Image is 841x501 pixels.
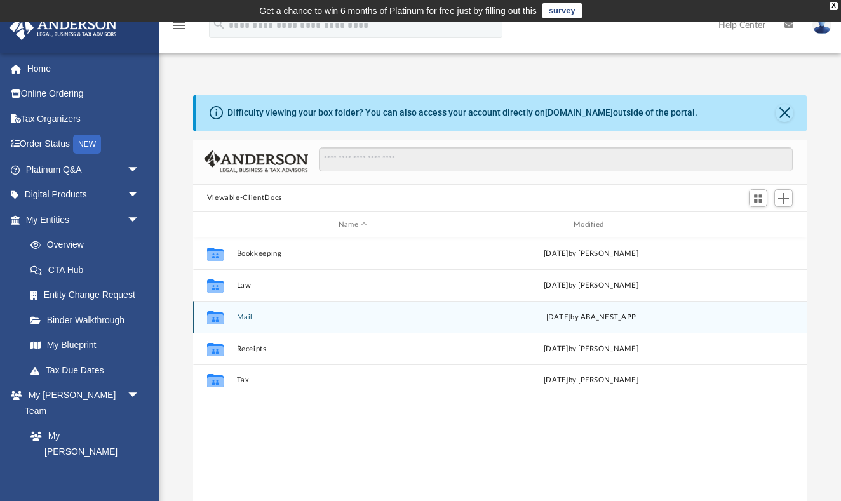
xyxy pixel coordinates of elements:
[474,344,707,355] div: [DATE] by [PERSON_NAME]
[259,3,537,18] div: Get a chance to win 6 months of Platinum for free just by filling out this
[9,157,159,182] a: Platinum Q&Aarrow_drop_down
[127,157,152,183] span: arrow_drop_down
[474,375,707,387] div: [DATE] by [PERSON_NAME]
[227,106,697,119] div: Difficulty viewing your box folder? You can also access your account directly on outside of the p...
[172,24,187,33] a: menu
[127,383,152,409] span: arrow_drop_down
[18,333,152,358] a: My Blueprint
[9,81,159,107] a: Online Ordering
[9,56,159,81] a: Home
[18,257,159,283] a: CTA Hub
[9,207,159,232] a: My Entitiesarrow_drop_down
[236,377,469,385] button: Tax
[6,15,121,40] img: Anderson Advisors Platinum Portal
[749,189,768,207] button: Switch to Grid View
[18,424,146,480] a: My [PERSON_NAME] Team
[198,219,230,230] div: id
[9,131,159,157] a: Order StatusNEW
[9,182,159,208] a: Digital Productsarrow_drop_down
[127,207,152,233] span: arrow_drop_down
[236,281,469,290] button: Law
[830,2,838,10] div: close
[18,232,159,258] a: Overview
[172,18,187,33] i: menu
[319,147,793,171] input: Search files and folders
[474,248,707,260] div: [DATE] by [PERSON_NAME]
[236,313,469,321] button: Mail
[18,357,159,383] a: Tax Due Dates
[474,312,707,323] div: by ABA_NEST_APP
[207,192,282,204] button: Viewable-ClientDocs
[9,106,159,131] a: Tax Organizers
[474,280,707,291] div: [DATE] by [PERSON_NAME]
[73,135,101,154] div: NEW
[193,237,807,501] div: grid
[9,383,152,424] a: My [PERSON_NAME] Teamarrow_drop_down
[236,345,469,353] button: Receipts
[812,16,831,34] img: User Pic
[542,3,582,18] a: survey
[127,182,152,208] span: arrow_drop_down
[776,104,793,122] button: Close
[212,17,226,31] i: search
[774,189,793,207] button: Add
[18,283,159,308] a: Entity Change Request
[546,314,570,321] span: [DATE]
[18,307,159,333] a: Binder Walkthrough
[474,219,708,230] div: Modified
[713,219,802,230] div: id
[545,107,613,117] a: [DOMAIN_NAME]
[236,219,469,230] div: Name
[236,250,469,258] button: Bookkeeping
